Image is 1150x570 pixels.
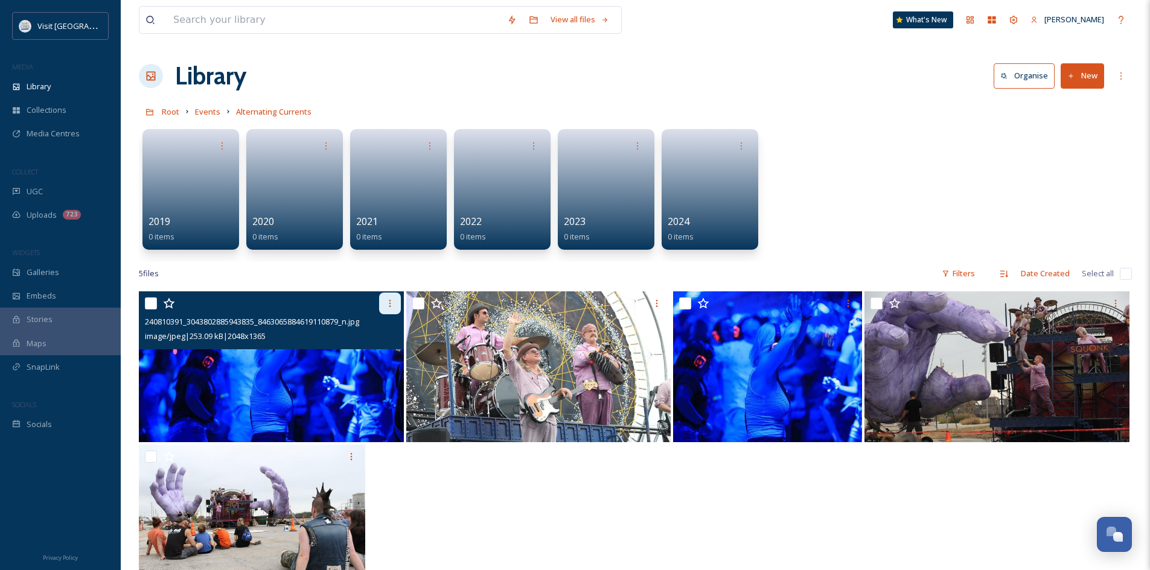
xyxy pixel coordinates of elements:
span: UGC [27,186,43,197]
span: 0 items [460,231,486,242]
img: x_fqSU0E.jpeg [864,291,1129,442]
a: Root [162,104,179,119]
input: Search your library [167,7,501,33]
img: Silent Disco.jpeg [673,291,862,442]
button: Open Chat [1097,517,1132,552]
span: Galleries [27,267,59,278]
a: Events [195,104,220,119]
img: 240810391_3043802885943835_8463065884619110879_n.jpg [139,291,404,442]
img: QCCVB_VISIT_vert_logo_4c_tagline_122019.svg [19,20,31,32]
a: [PERSON_NAME] [1024,8,1110,31]
span: WIDGETS [12,248,40,257]
a: Alternating Currents [236,104,311,119]
span: [PERSON_NAME] [1044,14,1104,25]
span: Socials [27,419,52,430]
a: Library [175,58,246,94]
a: What's New [893,11,953,28]
span: SnapLink [27,361,60,373]
button: Organise [994,63,1055,88]
span: 2021 [356,215,378,228]
span: 2022 [460,215,482,228]
span: Embeds [27,290,56,302]
span: Alternating Currents [236,106,311,117]
span: Library [27,81,51,92]
span: 2020 [252,215,274,228]
a: 20200 items [252,216,278,242]
a: 20190 items [149,216,174,242]
span: 0 items [564,231,590,242]
span: Media Centres [27,128,80,139]
span: 0 items [252,231,278,242]
span: 0 items [668,231,694,242]
div: Filters [936,262,981,285]
span: Visit [GEOGRAPHIC_DATA] [37,20,131,31]
span: 2019 [149,215,170,228]
span: image/jpeg | 253.09 kB | 2048 x 1365 [145,331,266,341]
a: 20240 items [668,216,694,242]
img: q1FL2q1E.jpeg [406,291,671,442]
span: Events [195,106,220,117]
span: 0 items [356,231,382,242]
span: Select all [1082,268,1114,279]
span: Root [162,106,179,117]
a: View all files [545,8,615,31]
a: 20220 items [460,216,486,242]
span: Privacy Policy [43,554,78,562]
button: New [1061,63,1104,88]
a: 20210 items [356,216,382,242]
div: Date Created [1015,262,1076,285]
span: COLLECT [12,167,38,176]
span: SOCIALS [12,400,36,409]
span: 2024 [668,215,689,228]
span: Uploads [27,209,57,221]
span: 240810391_3043802885943835_8463065884619110879_n.jpg [145,316,359,327]
span: 2023 [564,215,586,228]
span: Stories [27,314,53,325]
a: Organise [994,63,1061,88]
span: 5 file s [139,268,159,279]
span: Collections [27,104,66,116]
a: Privacy Policy [43,549,78,564]
a: 20230 items [564,216,590,242]
div: 723 [63,210,81,220]
span: 0 items [149,231,174,242]
span: MEDIA [12,62,33,71]
span: Maps [27,338,46,349]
